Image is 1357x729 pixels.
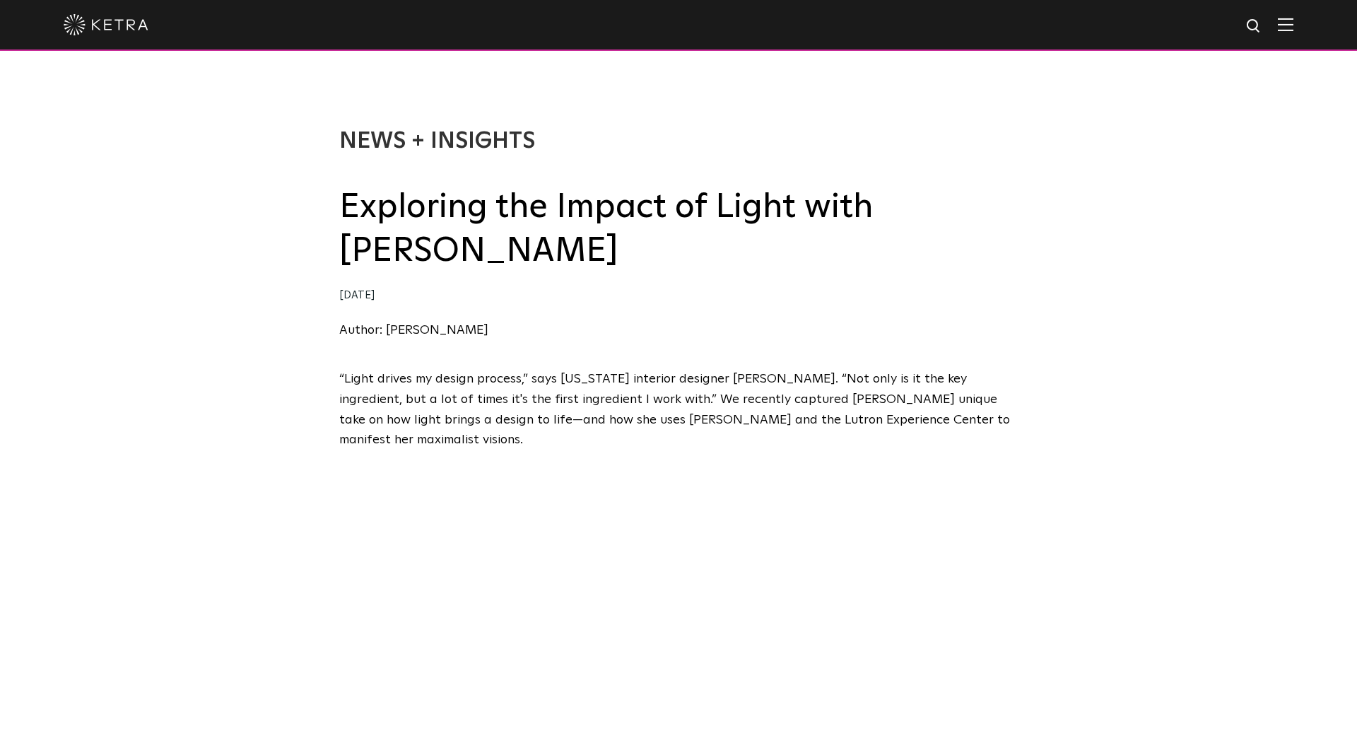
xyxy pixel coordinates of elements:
[1278,18,1293,31] img: Hamburger%20Nav.svg
[64,14,148,35] img: ketra-logo-2019-white
[339,369,1018,450] p: “Light drives my design process,” says [US_STATE] interior designer [PERSON_NAME]. “Not only is i...
[339,185,1018,274] h2: Exploring the Impact of Light with [PERSON_NAME]
[339,324,488,337] a: Author: [PERSON_NAME]
[339,130,535,153] a: News + Insights
[339,286,1018,306] div: [DATE]
[1245,18,1263,35] img: search icon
